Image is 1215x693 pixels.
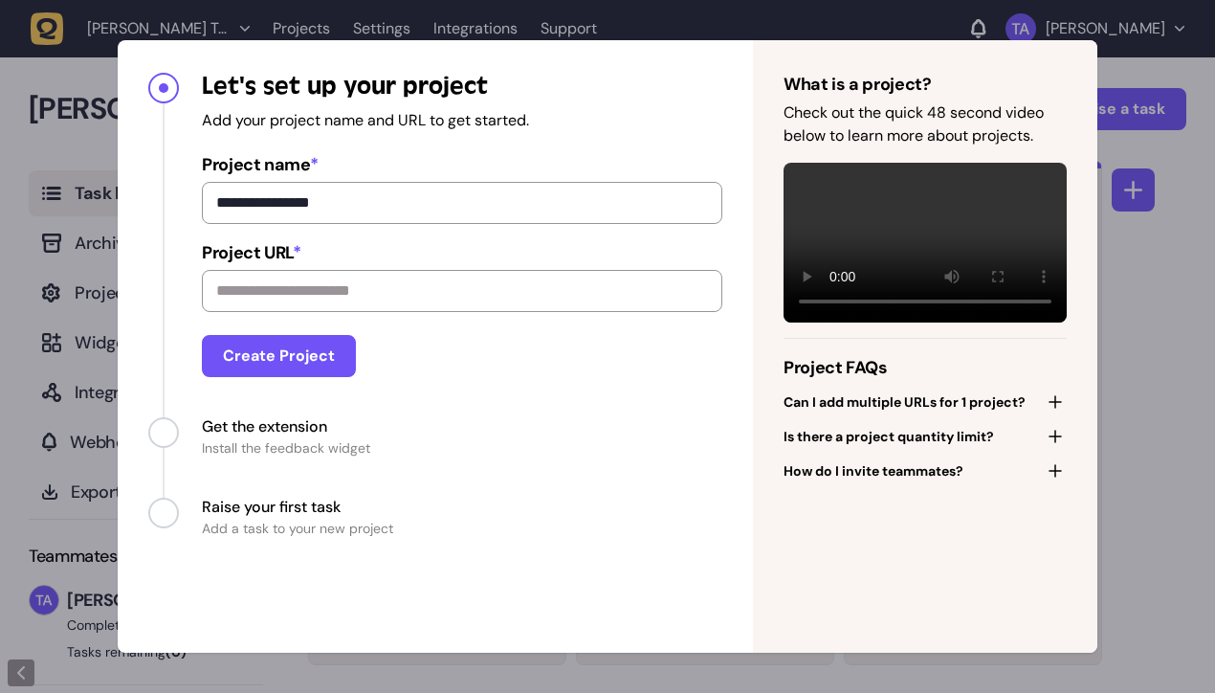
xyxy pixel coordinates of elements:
[784,423,1067,450] button: Is there a project quantity limit?
[118,40,753,569] nav: Progress
[202,270,722,312] input: Project URL*
[202,71,722,101] h4: Let's set up your project
[202,109,722,132] p: Add your project name and URL to get started.
[784,354,1067,381] h4: Project FAQs
[202,151,722,178] span: Project name
[202,438,370,458] span: Install the feedback widget
[202,415,370,438] span: Get the extension
[784,461,963,481] span: How do I invite teammates?
[784,389,1067,415] button: Can I add multiple URLs for 1 project?
[784,458,1067,484] button: How do I invite teammates?
[784,71,1067,98] h4: What is a project?
[784,101,1067,147] p: Check out the quick 48 second video below to learn more about projects.
[202,519,393,538] span: Add a task to your new project
[784,427,994,446] span: Is there a project quantity limit?
[202,335,356,377] button: Create Project
[784,163,1067,323] video: Your browser does not support the video tag.
[202,239,722,266] span: Project URL
[202,496,393,519] span: Raise your first task
[784,392,1026,412] span: Can I add multiple URLs for 1 project?
[202,182,722,224] input: Project name*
